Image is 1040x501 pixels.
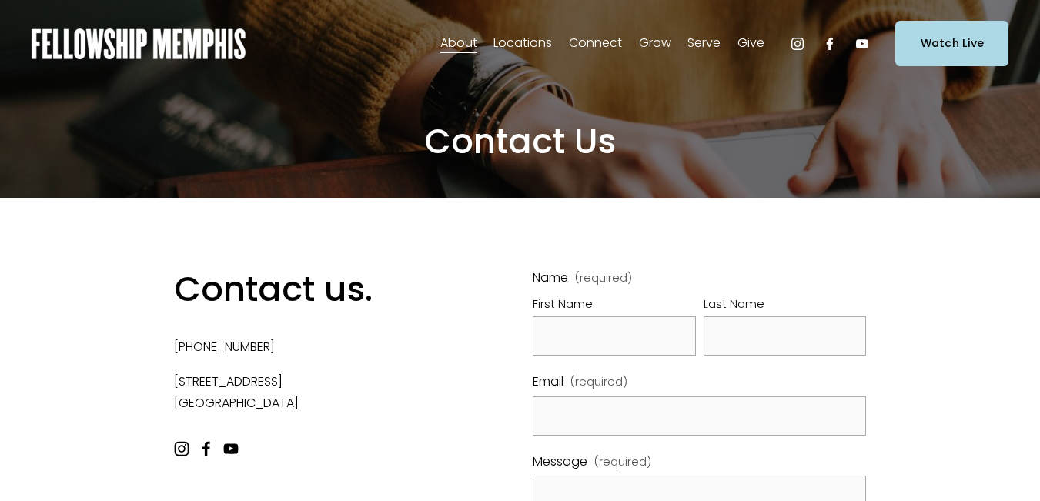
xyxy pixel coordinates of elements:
a: Facebook [822,36,838,52]
a: Facebook [199,441,214,456]
span: (required) [575,272,632,283]
a: YouTube [854,36,870,52]
p: [STREET_ADDRESS] [GEOGRAPHIC_DATA] [174,371,447,416]
div: First Name [533,295,696,316]
span: Serve [687,32,721,55]
span: Name [533,267,568,289]
span: Email [533,371,563,393]
span: (required) [594,453,651,473]
a: Instagram [174,441,189,456]
a: YouTube [223,441,239,456]
a: folder dropdown [493,32,552,56]
a: Watch Live [895,21,1008,66]
span: (required) [570,372,627,392]
span: Message [533,451,587,473]
p: [PHONE_NUMBER] [174,336,447,359]
h2: Contact us. [174,267,447,312]
a: folder dropdown [687,32,721,56]
span: Connect [569,32,622,55]
a: Instagram [790,36,805,52]
a: folder dropdown [639,32,671,56]
span: Grow [639,32,671,55]
a: folder dropdown [440,32,477,56]
span: Locations [493,32,552,55]
a: folder dropdown [737,32,764,56]
a: folder dropdown [569,32,622,56]
span: About [440,32,477,55]
div: Last Name [704,295,867,316]
h2: Contact Us [174,119,867,164]
img: Fellowship Memphis [32,28,246,59]
span: Give [737,32,764,55]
